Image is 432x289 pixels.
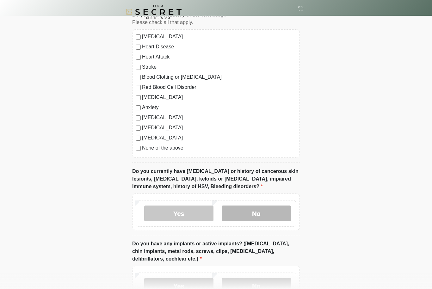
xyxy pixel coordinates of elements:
[136,75,141,80] input: Blood Clotting or [MEDICAL_DATA]
[142,63,296,71] label: Stroke
[142,144,296,152] label: None of the above
[142,134,296,142] label: [MEDICAL_DATA]
[136,126,141,131] input: [MEDICAL_DATA]
[136,34,141,40] input: [MEDICAL_DATA]
[136,85,141,90] input: Red Blood Cell Disorder
[142,104,296,111] label: Anxiety
[142,94,296,101] label: [MEDICAL_DATA]
[142,53,296,61] label: Heart Attack
[142,33,296,40] label: [MEDICAL_DATA]
[222,206,291,221] label: No
[136,95,141,100] input: [MEDICAL_DATA]
[136,55,141,60] input: Heart Attack
[142,114,296,121] label: [MEDICAL_DATA]
[142,73,296,81] label: Blood Clotting or [MEDICAL_DATA]
[132,240,300,263] label: Do you have any implants or active implants? ([MEDICAL_DATA], chin implants, metal rods, screws, ...
[136,136,141,141] input: [MEDICAL_DATA]
[136,115,141,120] input: [MEDICAL_DATA]
[142,83,296,91] label: Red Blood Cell Disorder
[132,168,300,190] label: Do you currently have [MEDICAL_DATA] or history of cancerous skin lesion/s, [MEDICAL_DATA], keloi...
[136,45,141,50] input: Heart Disease
[142,124,296,132] label: [MEDICAL_DATA]
[136,65,141,70] input: Stroke
[136,105,141,110] input: Anxiety
[144,206,213,221] label: Yes
[142,43,296,51] label: Heart Disease
[126,5,182,19] img: It's A Secret Med Spa Logo
[136,146,141,151] input: None of the above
